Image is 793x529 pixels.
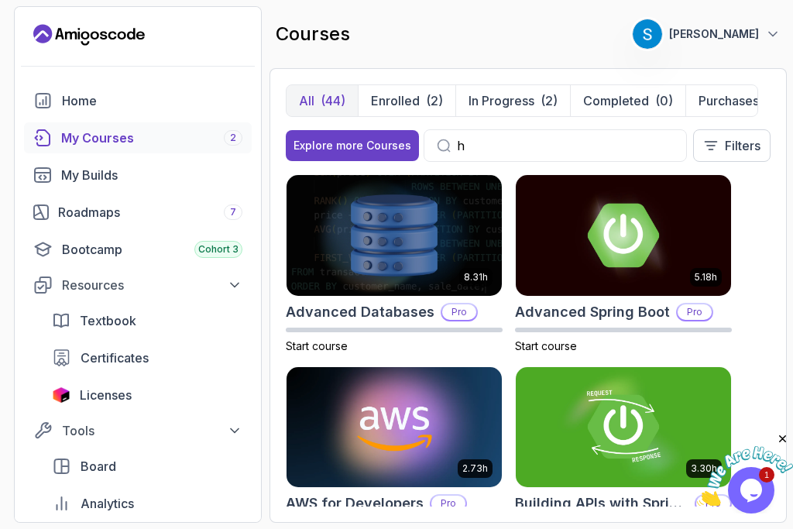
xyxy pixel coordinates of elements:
[230,206,236,218] span: 7
[43,380,252,410] a: licenses
[570,85,685,116] button: Completed(0)
[455,85,570,116] button: In Progress(2)
[287,85,358,116] button: All(44)
[371,91,420,110] p: Enrolled
[43,342,252,373] a: certificates
[457,136,674,155] input: Search...
[81,349,149,367] span: Certificates
[697,432,793,506] iframe: chat widget
[699,91,759,110] p: Purchases
[515,339,577,352] span: Start course
[669,26,759,42] p: [PERSON_NAME]
[43,451,252,482] a: board
[43,488,252,519] a: analytics
[691,462,717,475] p: 3.30h
[24,85,252,116] a: home
[632,19,781,50] button: user profile image[PERSON_NAME]
[62,276,242,294] div: Resources
[287,175,502,296] img: Advanced Databases card
[24,197,252,228] a: roadmaps
[58,203,242,222] div: Roadmaps
[62,240,242,259] div: Bootcamp
[442,304,476,320] p: Pro
[43,305,252,336] a: textbook
[693,129,771,162] button: Filters
[469,91,534,110] p: In Progress
[516,175,731,296] img: Advanced Spring Boot card
[230,132,236,144] span: 2
[299,91,314,110] p: All
[52,387,70,403] img: jetbrains icon
[541,91,558,110] div: (2)
[287,367,502,488] img: AWS for Developers card
[61,129,242,147] div: My Courses
[583,91,649,110] p: Completed
[515,301,670,323] h2: Advanced Spring Boot
[62,421,242,440] div: Tools
[24,234,252,265] a: bootcamp
[24,417,252,445] button: Tools
[81,494,134,513] span: Analytics
[725,136,760,155] p: Filters
[286,493,424,514] h2: AWS for Developers
[286,301,434,323] h2: Advanced Databases
[24,271,252,299] button: Resources
[321,91,345,110] div: (44)
[464,271,488,283] p: 8.31h
[696,496,730,511] p: Pro
[358,85,455,116] button: Enrolled(2)
[294,138,411,153] div: Explore more Courses
[633,19,662,49] img: user profile image
[678,304,712,320] p: Pro
[81,457,116,476] span: Board
[62,91,242,110] div: Home
[695,271,717,283] p: 5.18h
[286,130,419,161] button: Explore more Courses
[431,496,465,511] p: Pro
[286,339,348,352] span: Start course
[198,243,239,256] span: Cohort 3
[24,122,252,153] a: courses
[516,367,731,488] img: Building APIs with Spring Boot card
[462,462,488,475] p: 2.73h
[61,166,242,184] div: My Builds
[33,22,145,47] a: Landing page
[80,386,132,404] span: Licenses
[24,160,252,191] a: builds
[655,91,673,110] div: (0)
[426,91,443,110] div: (2)
[80,311,136,330] span: Textbook
[276,22,350,46] h2: courses
[515,493,688,514] h2: Building APIs with Spring Boot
